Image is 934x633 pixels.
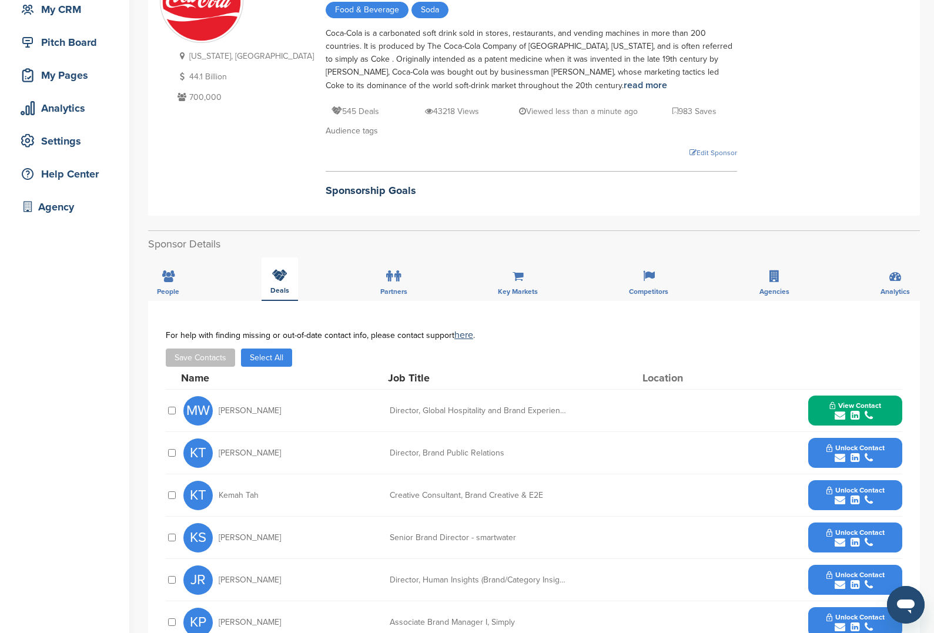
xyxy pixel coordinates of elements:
span: Kemah Tah [219,491,259,500]
span: Food & Beverage [326,2,409,18]
span: [PERSON_NAME] [219,407,281,415]
p: [US_STATE], [GEOGRAPHIC_DATA] [175,49,314,63]
span: [PERSON_NAME] [219,576,281,584]
div: Creative Consultant, Brand Creative & E2E [390,491,566,500]
span: KS [183,523,213,552]
span: [PERSON_NAME] [219,449,281,457]
div: Director, Brand Public Relations [390,449,566,457]
p: 700,000 [175,90,314,105]
iframe: Button to launch messaging window [887,586,925,624]
div: My Pages [18,65,118,86]
span: [PERSON_NAME] [219,534,281,542]
p: 545 Deals [332,104,379,119]
button: View Contact [815,393,895,428]
p: 43218 Views [425,104,479,119]
span: Unlock Contact [826,486,885,494]
a: Help Center [12,160,118,187]
p: Viewed less than a minute ago [519,104,638,119]
div: For help with finding missing or out-of-date contact info, please contact support . [166,330,902,340]
div: Audience tags [326,125,737,138]
span: Deals [270,287,289,294]
a: here [454,329,473,341]
span: Unlock Contact [826,613,885,621]
span: View Contact [829,401,881,410]
div: Help Center [18,163,118,185]
h2: Sponsor Details [148,236,920,252]
p: 983 Saves [672,104,717,119]
span: Partners [380,288,407,295]
button: Save Contacts [166,349,235,367]
p: 44.1 Billion [175,69,314,84]
button: Unlock Contact [812,478,899,513]
div: Director, Human Insights (Brand/Category Insights) [390,576,566,584]
span: Unlock Contact [826,571,885,579]
div: Pitch Board [18,32,118,53]
a: My Pages [12,62,118,89]
span: Agencies [759,288,789,295]
a: Settings [12,128,118,155]
span: MW [183,396,213,426]
span: Unlock Contact [826,528,885,537]
button: Unlock Contact [812,520,899,555]
span: KT [183,438,213,468]
div: Agency [18,196,118,217]
span: Competitors [629,288,668,295]
button: Unlock Contact [812,562,899,598]
span: Soda [411,2,448,18]
a: read more [624,79,667,91]
div: Associate Brand Manager I, Simply [390,618,566,627]
span: People [157,288,179,295]
span: Analytics [881,288,910,295]
button: Select All [241,349,292,367]
div: Job Title [388,373,564,383]
div: Name [181,373,310,383]
a: Pitch Board [12,29,118,56]
a: Agency [12,193,118,220]
span: JR [183,565,213,595]
span: [PERSON_NAME] [219,618,281,627]
span: Unlock Contact [826,444,885,452]
div: Analytics [18,98,118,119]
span: Key Markets [498,288,538,295]
div: Location [642,373,731,383]
h2: Sponsorship Goals [326,183,737,199]
div: Senior Brand Director - smartwater [390,534,566,542]
a: Edit Sponsor [326,146,737,159]
button: Unlock Contact [812,436,899,471]
div: Settings [18,130,118,152]
div: Director, Global Hospitality and Brand Experiences - Assets & Sports Partnerships [390,407,566,415]
div: Coca-Cola is a carbonated soft drink sold in stores, restaurants, and vending machines in more th... [326,27,737,92]
span: KT [183,481,213,510]
a: Analytics [12,95,118,122]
